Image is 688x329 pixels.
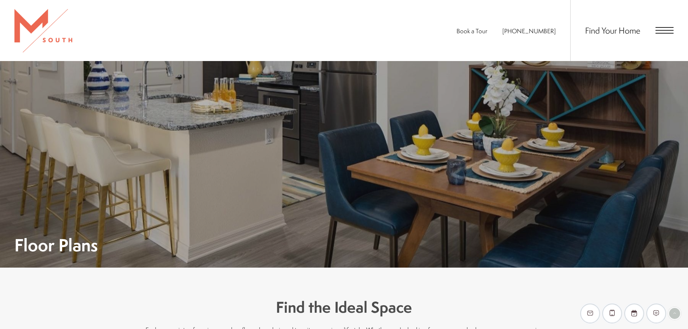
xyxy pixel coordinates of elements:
[146,296,543,318] h3: Find the Ideal Space
[14,9,72,52] img: MSouth
[585,25,640,36] a: Find Your Home
[456,27,487,35] a: Book a Tour
[502,27,556,35] span: [PHONE_NUMBER]
[655,27,674,34] button: Open Menu
[502,27,556,35] a: Call Us at 813-570-8014
[14,237,98,253] h1: Floor Plans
